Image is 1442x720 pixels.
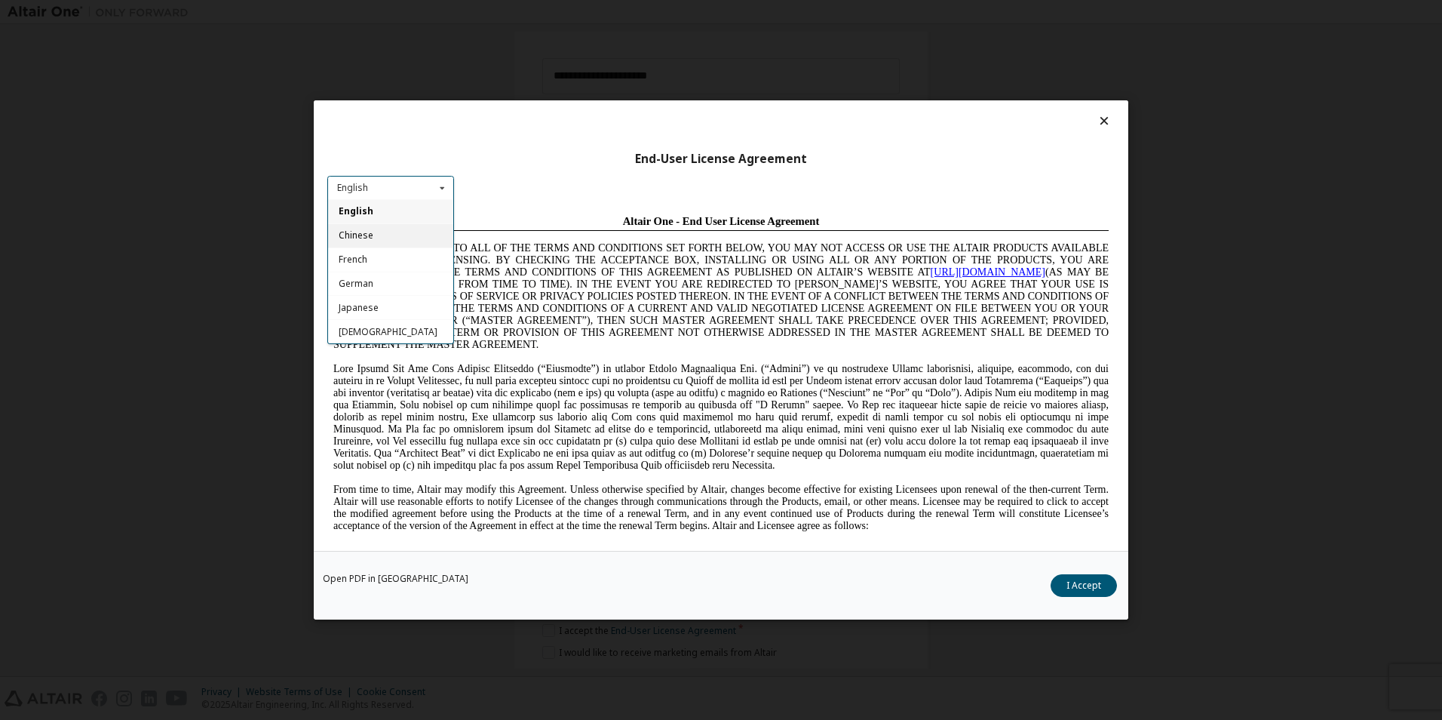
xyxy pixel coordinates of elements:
span: Lore Ipsumd Sit Ame Cons Adipisc Elitseddo (“Eiusmodte”) in utlabor Etdolo Magnaaliqua Eni. (“Adm... [6,154,781,262]
a: Open PDF in [GEOGRAPHIC_DATA] [323,574,468,583]
a: [URL][DOMAIN_NAME] [603,57,718,69]
span: French [339,254,367,266]
div: English [337,183,368,192]
span: Altair One - End User License Agreement [296,6,492,18]
span: German [339,278,373,291]
span: Chinese [339,229,373,242]
div: End-User License Agreement [327,152,1115,167]
span: Japanese [339,301,379,314]
button: I Accept [1051,574,1117,597]
span: [DEMOGRAPHIC_DATA] [339,325,437,338]
span: IF YOU DO NOT AGREE TO ALL OF THE TERMS AND CONDITIONS SET FORTH BELOW, YOU MAY NOT ACCESS OR USE... [6,33,781,141]
span: From time to time, Altair may modify this Agreement. Unless otherwise specified by Altair, change... [6,275,781,322]
span: English [339,205,373,218]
